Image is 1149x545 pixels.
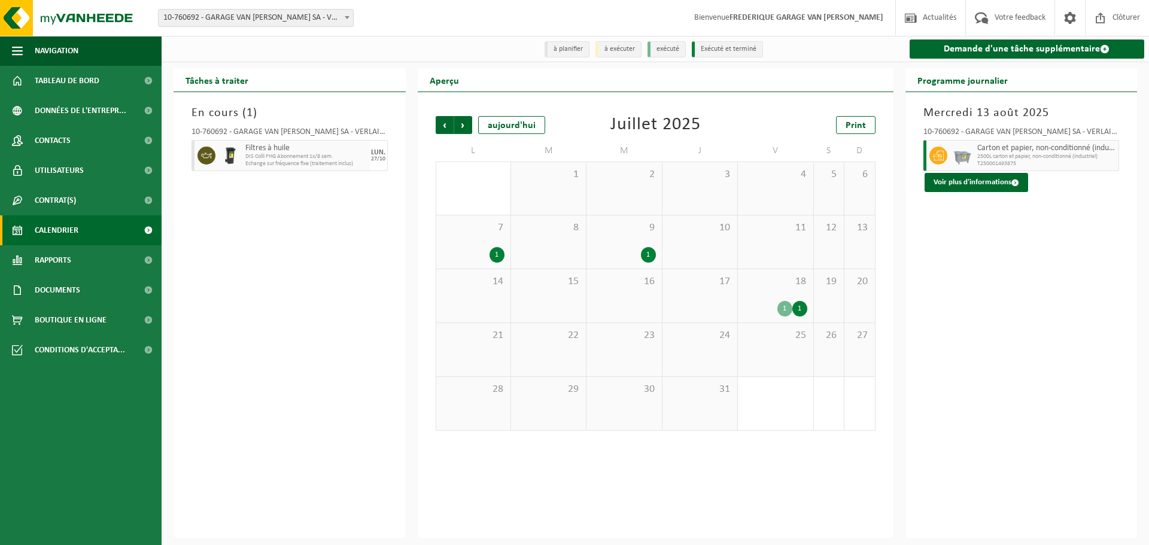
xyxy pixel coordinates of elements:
td: L [436,140,511,162]
img: WB-2500-GAL-GY-01 [953,147,971,165]
span: 22 [517,329,580,342]
span: 27 [850,329,868,342]
span: Contrat(s) [35,185,76,215]
span: Contacts [35,126,71,156]
li: à exécuter [595,41,642,57]
span: Calendrier [35,215,78,245]
span: 9 [592,221,655,235]
span: Documents [35,275,80,305]
span: DIS Colli FHG Abonnement 1x/8 sem. [245,153,367,160]
span: 21 [442,329,504,342]
span: 11 [744,221,807,235]
span: Conditions d'accepta... [35,335,125,365]
button: Voir plus d'informations [925,173,1028,192]
span: Précédent [436,116,454,134]
li: exécuté [648,41,686,57]
span: 5 [820,168,838,181]
div: 1 [490,247,504,263]
td: D [844,140,875,162]
span: 15 [517,275,580,288]
div: 10-760692 - GARAGE VAN [PERSON_NAME] SA - VERLAINE [923,128,1120,140]
div: LUN. [371,149,385,156]
span: 6 [850,168,868,181]
span: T250001493875 [977,160,1116,168]
span: 30 [592,383,655,396]
span: 8 [517,221,580,235]
span: Navigation [35,36,78,66]
span: 23 [592,329,655,342]
span: 10 [668,221,731,235]
span: Suivant [454,116,472,134]
td: V [738,140,813,162]
div: 10-760692 - GARAGE VAN [PERSON_NAME] SA - VERLAINE [191,128,388,140]
li: Exécuté et terminé [692,41,763,57]
h2: Aperçu [418,68,471,92]
span: Tableau de bord [35,66,99,96]
span: Boutique en ligne [35,305,107,335]
strong: FREDERIQUE GARAGE VAN [PERSON_NAME] [729,13,883,22]
span: 20 [850,275,868,288]
h3: En cours ( ) [191,104,388,122]
a: Demande d'une tâche supplémentaire [910,39,1145,59]
h2: Programme journalier [905,68,1020,92]
span: 24 [668,329,731,342]
td: M [511,140,586,162]
h3: Mercredi 13 août 2025 [923,104,1120,122]
img: WB-0240-HPE-BK-01 [221,147,239,165]
span: 3 [668,168,731,181]
span: 17 [668,275,731,288]
span: Print [846,121,866,130]
div: aujourd'hui [478,116,545,134]
div: Juillet 2025 [610,116,701,134]
div: 1 [777,301,792,316]
span: 13 [850,221,868,235]
span: Carton et papier, non-conditionné (industriel) [977,144,1116,153]
span: 12 [820,221,838,235]
span: 4 [744,168,807,181]
span: Données de l'entrepr... [35,96,126,126]
div: 1 [792,301,807,316]
span: 10-760692 - GARAGE VAN DONINCK SA - VERLAINE [159,10,353,26]
span: 14 [442,275,504,288]
span: Utilisateurs [35,156,84,185]
span: 2500L carton et papier, non-conditionné (industriel) [977,153,1116,160]
span: Filtres à huile [245,144,367,153]
td: J [662,140,738,162]
span: 10-760692 - GARAGE VAN DONINCK SA - VERLAINE [158,9,354,27]
span: 26 [820,329,838,342]
span: 19 [820,275,838,288]
span: 18 [744,275,807,288]
span: 1 [247,107,253,119]
td: S [814,140,844,162]
div: 27/10 [371,156,385,162]
span: Rapports [35,245,71,275]
li: à planifier [545,41,589,57]
div: 1 [641,247,656,263]
h2: Tâches à traiter [174,68,260,92]
span: 16 [592,275,655,288]
span: 25 [744,329,807,342]
span: Echange sur fréquence fixe (traitement inclus) [245,160,367,168]
span: 7 [442,221,504,235]
span: 2 [592,168,655,181]
td: M [586,140,662,162]
span: 28 [442,383,504,396]
span: 1 [517,168,580,181]
a: Print [836,116,876,134]
span: 29 [517,383,580,396]
span: 31 [668,383,731,396]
